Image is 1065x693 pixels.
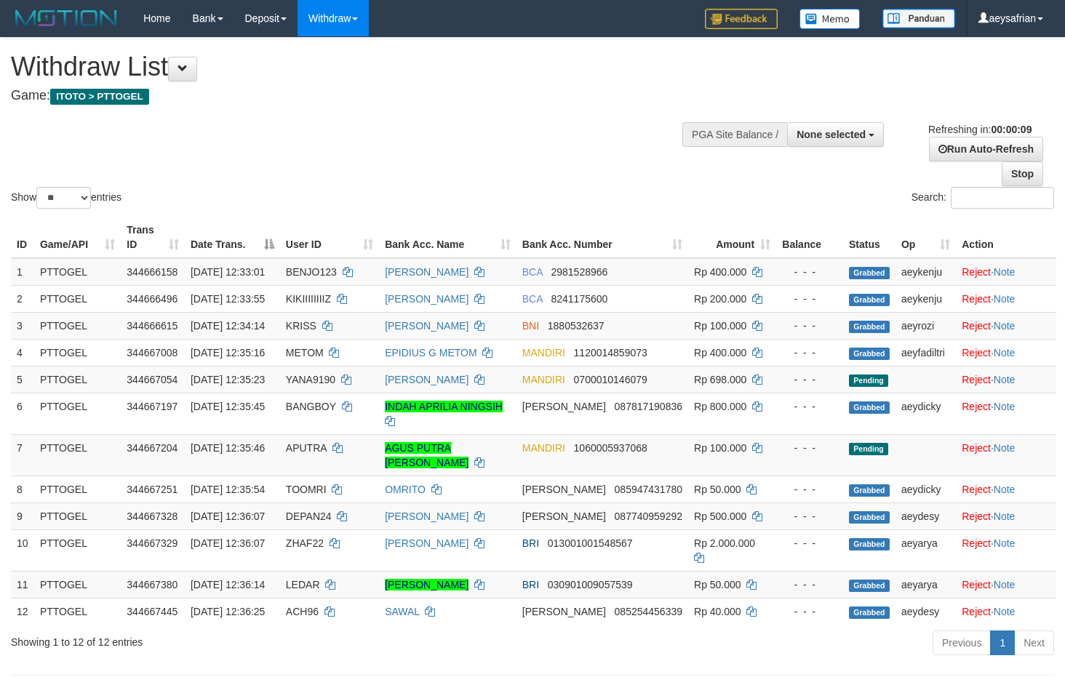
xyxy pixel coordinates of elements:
th: Game/API: activate to sort column ascending [34,217,121,258]
a: Note [994,510,1016,522]
a: Note [994,537,1016,549]
span: Rp 50.000 [694,484,741,495]
td: PTTOGEL [34,366,121,393]
span: Rp 698.000 [694,374,746,385]
span: BNI [522,320,539,332]
div: - - - [782,441,837,455]
span: BRI [522,579,539,590]
span: 344667380 [127,579,177,590]
a: INDAH APRILIA NINGSIH [385,401,503,412]
div: - - - [782,345,837,360]
th: ID [11,217,34,258]
button: None selected [787,122,884,147]
a: Note [994,442,1016,454]
span: [DATE] 12:35:46 [191,442,265,454]
td: aeydicky [896,393,956,434]
span: Copy 087740959292 to clipboard [615,510,682,522]
th: Bank Acc. Number: activate to sort column ascending [516,217,688,258]
span: [PERSON_NAME] [522,510,606,522]
td: aeyfadiltri [896,339,956,366]
span: Grabbed [849,484,890,497]
a: [PERSON_NAME] [385,293,468,305]
td: PTTOGEL [34,476,121,502]
div: - - - [782,604,837,619]
td: · [956,312,1056,339]
span: 344667445 [127,606,177,617]
span: Rp 50.000 [694,579,741,590]
span: Rp 400.000 [694,266,746,278]
span: Copy 013001001548567 to clipboard [548,537,633,549]
td: · [956,366,1056,393]
td: aeykenju [896,258,956,286]
a: AGUS PUTRA [PERSON_NAME] [385,442,468,468]
span: BANGBOY [286,401,336,412]
td: PTTOGEL [34,571,121,598]
a: 1 [990,630,1015,655]
span: Rp 2.000.000 [694,537,755,549]
span: BCA [522,293,543,305]
span: [DATE] 12:33:55 [191,293,265,305]
h1: Withdraw List [11,52,695,81]
a: EPIDIUS G METOM [385,347,477,358]
a: OMRITO [385,484,426,495]
span: BCA [522,266,543,278]
span: Rp 800.000 [694,401,746,412]
td: aeykenju [896,285,956,312]
span: BENJO123 [286,266,337,278]
span: Copy 8241175600 to clipboard [551,293,607,305]
td: 3 [11,312,34,339]
span: APUTRA [286,442,327,454]
td: 5 [11,366,34,393]
td: PTTOGEL [34,434,121,476]
a: Reject [962,579,991,590]
td: 4 [11,339,34,366]
a: Reject [962,401,991,412]
td: PTTOGEL [34,285,121,312]
a: Reject [962,442,991,454]
span: [DATE] 12:35:45 [191,401,265,412]
a: Note [994,266,1016,278]
span: [DATE] 12:35:23 [191,374,265,385]
div: - - - [782,292,837,306]
td: · [956,502,1056,529]
span: Rp 100.000 [694,320,746,332]
span: Copy 087817190836 to clipboard [615,401,682,412]
span: None selected [797,129,866,140]
span: 344667008 [127,347,177,358]
a: Note [994,401,1016,412]
a: Note [994,293,1016,305]
a: Next [1014,630,1054,655]
span: Grabbed [849,511,890,524]
img: MOTION_logo.png [11,7,121,29]
a: Reject [962,606,991,617]
strong: 00:00:09 [991,124,1032,135]
span: Copy 1880532637 to clipboard [548,320,605,332]
a: Reject [962,266,991,278]
a: Reject [962,293,991,305]
td: PTTOGEL [34,258,121,286]
span: 344667251 [127,484,177,495]
span: 344667204 [127,442,177,454]
span: Grabbed [849,606,890,619]
th: Trans ID: activate to sort column ascending [121,217,185,258]
span: [DATE] 12:35:16 [191,347,265,358]
td: · [956,434,1056,476]
td: 9 [11,502,34,529]
span: [DATE] 12:34:14 [191,320,265,332]
a: [PERSON_NAME] [385,320,468,332]
a: [PERSON_NAME] [385,537,468,549]
td: PTTOGEL [34,393,121,434]
span: [DATE] 12:33:01 [191,266,265,278]
div: Showing 1 to 12 of 12 entries [11,629,433,649]
span: Rp 100.000 [694,442,746,454]
th: Date Trans.: activate to sort column descending [185,217,280,258]
a: Note [994,484,1016,495]
a: Note [994,374,1016,385]
div: - - - [782,372,837,387]
select: Showentries [36,187,91,209]
span: KRISS [286,320,316,332]
a: Note [994,606,1016,617]
span: Rp 40.000 [694,606,741,617]
td: PTTOGEL [34,339,121,366]
span: METOM [286,347,324,358]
